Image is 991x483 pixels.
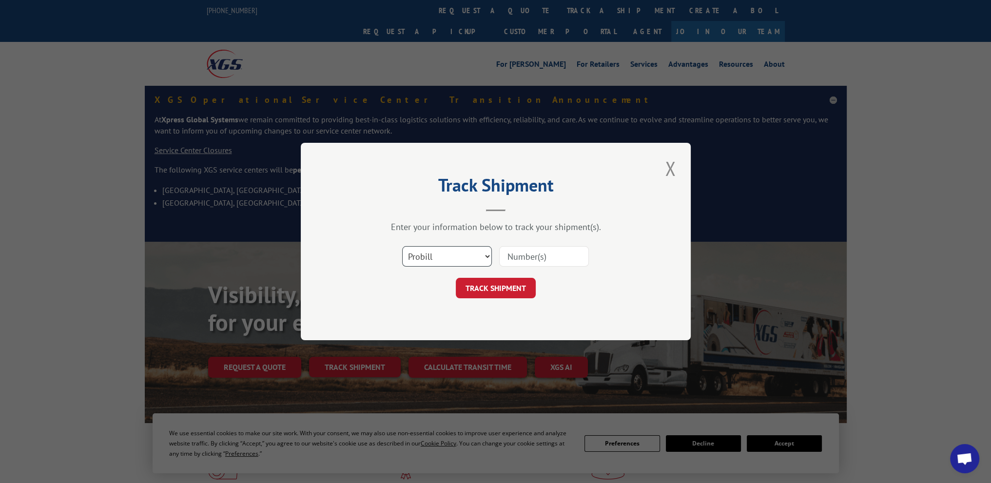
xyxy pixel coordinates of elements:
[350,178,642,197] h2: Track Shipment
[456,278,536,298] button: TRACK SHIPMENT
[499,246,589,267] input: Number(s)
[950,444,979,473] a: Open chat
[662,155,679,182] button: Close modal
[350,221,642,232] div: Enter your information below to track your shipment(s).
